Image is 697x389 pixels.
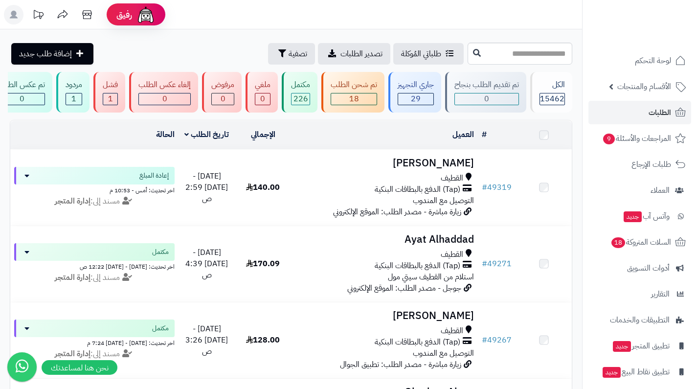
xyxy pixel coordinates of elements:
[610,235,671,249] span: السلات المتروكة
[318,43,390,65] a: تصدير الطلبات
[610,313,670,327] span: التطبيقات والخدمات
[588,256,691,280] a: أدوات التسويق
[246,258,280,270] span: 170.09
[588,49,691,72] a: لوحة التحكم
[388,271,474,283] span: استلام من القطيف سيتي مول
[617,80,671,93] span: الأقسام والمنتجات
[20,93,24,105] span: 0
[375,337,460,348] span: (Tap) الدفع بالبطاقات البنكية
[246,182,280,193] span: 140.00
[588,153,691,176] a: طلبات الإرجاع
[375,184,460,195] span: (Tap) الدفع بالبطاقات البنكية
[295,310,474,321] h3: [PERSON_NAME]
[295,234,474,245] h3: Ayat Alhaddad
[289,48,307,60] span: تصفية
[588,360,691,384] a: تطبيق نقاط البيعجديد
[631,158,671,171] span: طلبات الإرجاع
[331,79,377,91] div: تم شحن الطلب
[401,48,441,60] span: طلباتي المُوكلة
[603,367,621,378] span: جديد
[441,325,463,337] span: القطيف
[454,79,519,91] div: تم تقديم الطلب بنجاح
[588,334,691,358] a: تطبيق المتجرجديد
[66,79,82,91] div: مردود
[251,129,275,140] a: الإجمالي
[139,171,169,181] span: إعادة المبلغ
[212,93,234,105] div: 0
[611,237,625,248] span: 18
[116,9,132,21] span: رفيق
[540,79,565,91] div: الكل
[293,93,308,105] span: 226
[280,72,319,113] a: مكتمل 226
[630,27,688,48] img: logo-2.png
[413,195,474,206] span: التوصيل مع المندوب
[333,206,461,218] span: زيارة مباشرة - مصدر الطلب: الموقع الإلكتروني
[14,184,175,195] div: اخر تحديث: أمس - 10:53 م
[71,93,76,105] span: 1
[651,287,670,301] span: التقارير
[185,170,228,205] span: [DATE] - [DATE] 2:59 ص
[651,183,670,197] span: العملاء
[635,54,671,68] span: لوحة التحكم
[393,43,464,65] a: طلباتي المُوكلة
[184,129,229,140] a: تاريخ الطلب
[482,182,487,193] span: #
[482,334,487,346] span: #
[55,272,90,283] strong: إدارة المتجر
[152,247,169,257] span: مكتمل
[452,129,474,140] a: العميل
[588,308,691,332] a: التطبيقات والخدمات
[185,323,228,357] span: [DATE] - [DATE] 3:26 ص
[66,93,82,105] div: 1
[11,43,93,65] a: إضافة طلب جديد
[482,334,512,346] a: #49267
[484,93,489,105] span: 0
[482,258,512,270] a: #49271
[260,93,265,105] span: 0
[613,341,631,352] span: جديد
[55,348,90,360] strong: إدارة المتجر
[649,106,671,119] span: الطلبات
[528,72,574,113] a: الكل15462
[108,93,113,105] span: 1
[200,72,244,113] a: مرفوض 0
[246,334,280,346] span: 128.00
[14,337,175,347] div: اخر تحديث: [DATE] - [DATE] 7:24 م
[627,261,670,275] span: أدوات التسويق
[7,196,182,207] div: مسند إلى:
[588,230,691,254] a: السلات المتروكة18
[138,79,191,91] div: إلغاء عكس الطلب
[443,72,528,113] a: تم تقديم الطلب بنجاح 0
[292,93,310,105] div: 226
[482,258,487,270] span: #
[211,79,234,91] div: مرفوض
[603,134,615,144] span: 9
[331,93,377,105] div: 18
[136,5,156,24] img: ai-face.png
[91,72,127,113] a: فشل 1
[139,93,190,105] div: 0
[482,129,487,140] a: #
[588,101,691,124] a: الطلبات
[398,93,433,105] div: 29
[244,72,280,113] a: ملغي 0
[185,247,228,281] span: [DATE] - [DATE] 4:39 ص
[588,205,691,228] a: وآتس آبجديد
[127,72,200,113] a: إلغاء عكس الطلب 0
[602,365,670,379] span: تطبيق نقاط البيع
[612,339,670,353] span: تطبيق المتجر
[54,72,91,113] a: مردود 1
[413,347,474,359] span: التوصيل مع المندوب
[588,179,691,202] a: العملاء
[340,359,461,370] span: زيارة مباشرة - مصدر الطلب: تطبيق الجوال
[623,209,670,223] span: وآتس آب
[55,195,90,207] strong: إدارة المتجر
[441,249,463,260] span: القطيف
[624,211,642,222] span: جديد
[19,48,72,60] span: إضافة طلب جديد
[291,79,310,91] div: مكتمل
[482,182,512,193] a: #49319
[349,93,359,105] span: 18
[375,260,460,272] span: (Tap) الدفع بالبطاقات البنكية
